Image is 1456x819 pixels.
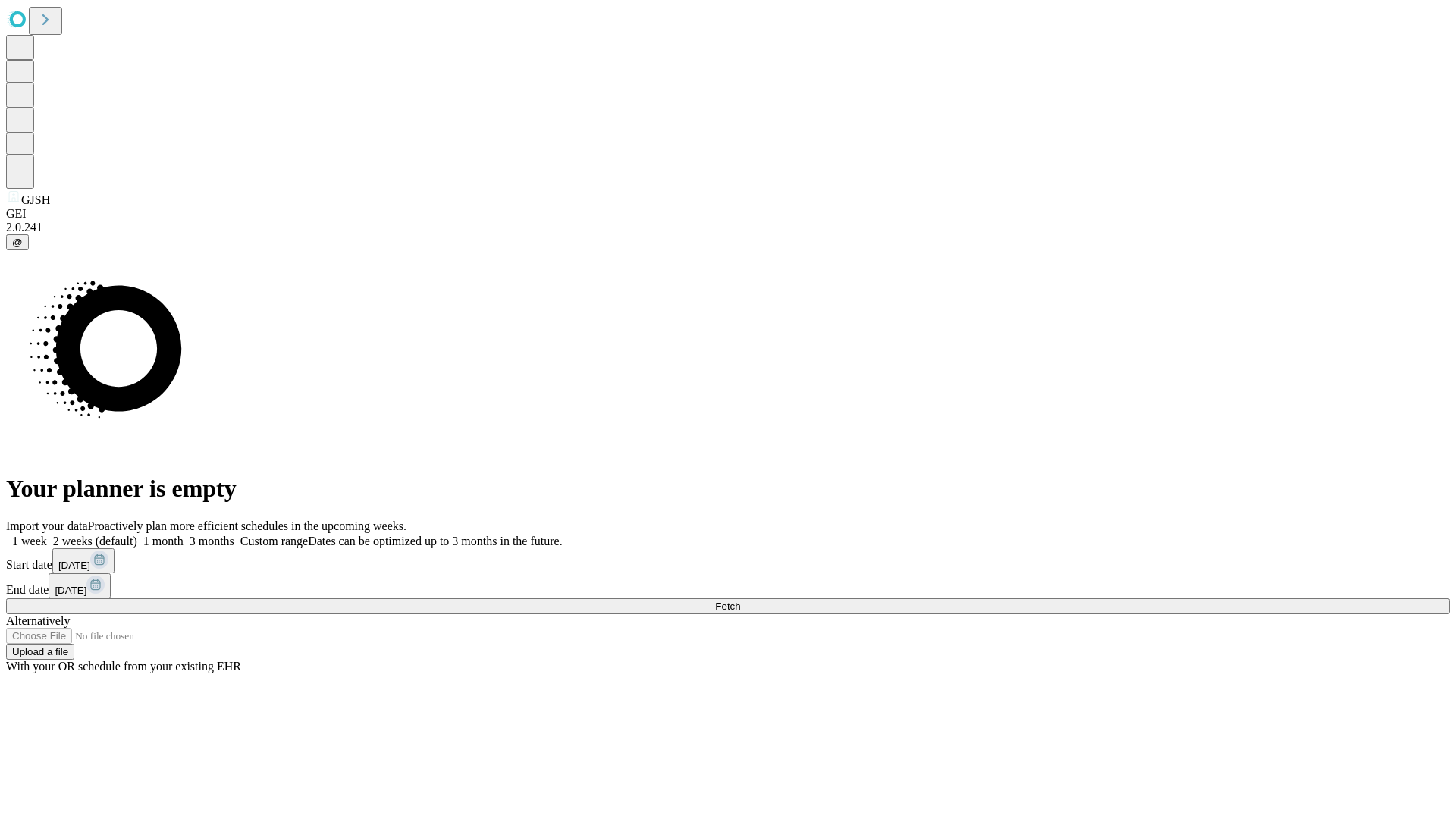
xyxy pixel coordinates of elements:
span: @ [12,237,23,248]
h1: Your planner is empty [6,475,1450,503]
span: 3 months [190,535,234,548]
span: Fetch [715,601,740,612]
span: 1 week [12,535,47,548]
button: @ [6,234,29,250]
span: Proactively plan more efficient schedules in the upcoming weeks. [88,519,406,532]
button: [DATE] [52,548,115,573]
span: 2 weeks (default) [53,535,137,548]
span: Import your data [6,519,88,532]
span: Alternatively [6,614,70,627]
div: End date [6,573,1450,598]
span: [DATE] [58,560,90,571]
span: 1 month [143,535,184,548]
span: [DATE] [55,585,86,596]
span: Dates can be optimized up to 3 months in the future. [308,535,562,548]
button: Upload a file [6,644,74,660]
div: GEI [6,207,1450,221]
span: Custom range [240,535,308,548]
button: [DATE] [49,573,111,598]
span: With your OR schedule from your existing EHR [6,660,241,673]
div: 2.0.241 [6,221,1450,234]
div: Start date [6,548,1450,573]
span: GJSH [21,193,50,206]
button: Fetch [6,598,1450,614]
